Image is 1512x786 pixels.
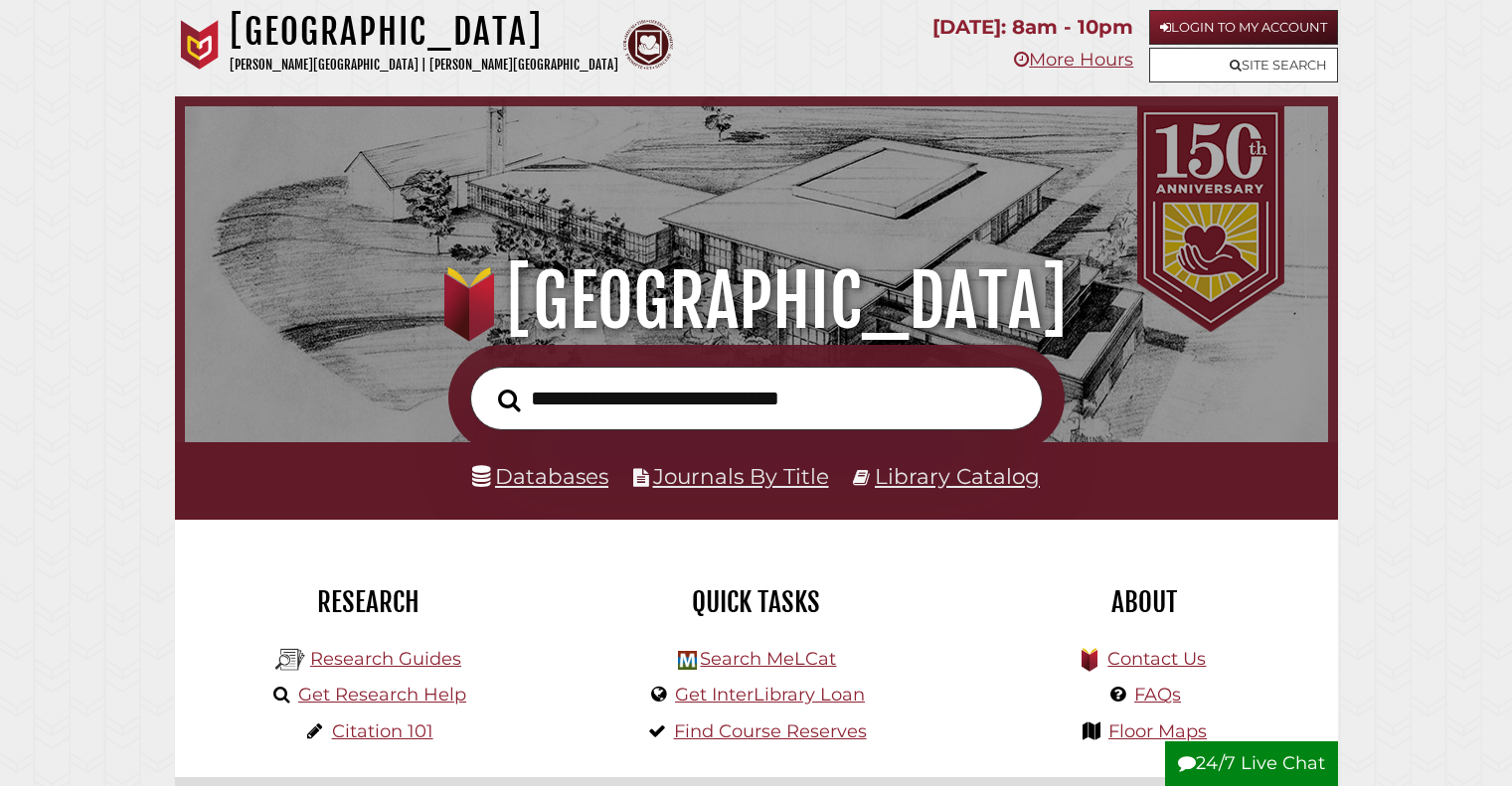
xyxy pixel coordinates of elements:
[932,10,1133,45] p: [DATE]: 8am - 10pm
[653,463,829,489] a: Journals By Title
[700,648,836,670] a: Search MeLCat
[674,720,867,742] a: Find Course Reserves
[1107,648,1206,670] a: Contact Us
[488,383,531,417] button: Search
[675,684,865,706] a: Get InterLibrary Loan
[298,684,466,706] a: Get Research Help
[190,585,548,619] h2: Research
[498,388,521,411] i: Search
[230,10,618,54] h1: [GEOGRAPHIC_DATA]
[275,645,305,675] img: Hekman Library Logo
[1108,720,1207,742] a: Floor Maps
[175,20,225,70] img: Calvin University
[623,20,673,70] img: Calvin Theological Seminary
[1149,48,1338,82] a: Site Search
[472,463,608,489] a: Databases
[578,585,935,619] h2: Quick Tasks
[332,720,433,742] a: Citation 101
[678,651,697,670] img: Hekman Library Logo
[875,463,1040,489] a: Library Catalog
[230,54,618,77] p: [PERSON_NAME][GEOGRAPHIC_DATA] | [PERSON_NAME][GEOGRAPHIC_DATA]
[310,648,461,670] a: Research Guides
[1134,684,1181,706] a: FAQs
[1149,10,1338,45] a: Login to My Account
[207,257,1304,345] h1: [GEOGRAPHIC_DATA]
[1014,49,1133,71] a: More Hours
[965,585,1323,619] h2: About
